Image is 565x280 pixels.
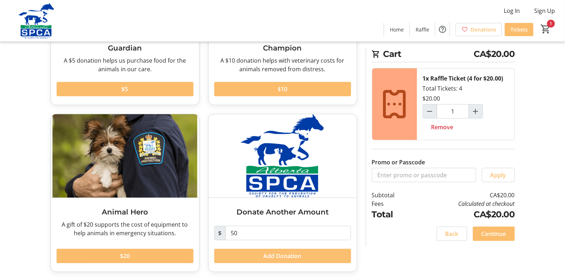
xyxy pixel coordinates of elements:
button: Log In [498,5,526,16]
td: CA$20.00 [413,191,514,199]
span: CA$20.00 [474,48,515,61]
button: $20 [57,249,193,263]
span: Home [390,26,404,33]
span: $10 [278,85,287,93]
span: Donations [471,26,496,33]
span: Remove [431,123,454,131]
div: $20.00 [423,94,440,103]
button: Decrement by one [423,105,437,118]
span: $20 [120,252,130,260]
span: $ [214,226,226,240]
span: Sign Up [534,6,555,15]
span: Continue [482,230,506,238]
div: Total Tickets: 4 [417,68,514,140]
input: Enter promo or passcode [372,168,476,182]
span: Raffle [416,26,429,33]
button: $10 [214,82,351,96]
button: Back [437,227,467,241]
a: Donations [456,23,502,36]
input: Donation Amount [225,226,351,240]
td: Subtotal [372,191,413,199]
span: Back [445,230,459,238]
button: Apply [482,168,515,182]
h3: Donate Another Amount [214,207,351,217]
td: Calculated at checkout [413,199,514,208]
div: A $5 donation helps us purchase food for the animals in our care. [57,56,193,73]
label: Promo or Passcode [372,158,425,166]
span: Apply [490,171,506,179]
div: A gift of $20 supports the cost of equipment to help animals in emergency situations. [57,220,193,237]
div: 1x Raffle Ticket (4 for $20.00) [423,74,503,83]
span: Add Donation [264,252,302,260]
img: Donate Another Amount [209,114,357,198]
a: Home [384,23,410,36]
td: Fees [372,199,413,208]
td: Total [372,208,413,221]
h3: Guardian [57,43,193,53]
div: A $10 donation helps with veterinary costs for animals removed from distress. [214,56,351,73]
h3: Champion [214,43,351,53]
button: Cart [539,23,552,35]
span: $5 [122,85,128,93]
button: $5 [57,82,193,96]
button: Remove [423,120,462,134]
span: Log In [504,6,520,15]
button: Add Donation [214,249,351,263]
a: Raffle [410,23,435,36]
img: Alberta SPCA's Logo [4,3,68,39]
button: Sign Up [528,5,561,16]
button: Increment by one [469,105,483,118]
h3: Animal Hero [57,207,193,217]
span: Tickets [511,26,528,33]
input: Raffle Ticket (4 for $20.00) Quantity [437,104,469,119]
img: Animal Hero [51,114,199,198]
button: Continue [473,227,515,241]
h2: Cart [372,48,515,62]
a: Tickets [505,23,533,36]
td: CA$20.00 [413,208,514,221]
button: Help [435,22,450,37]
